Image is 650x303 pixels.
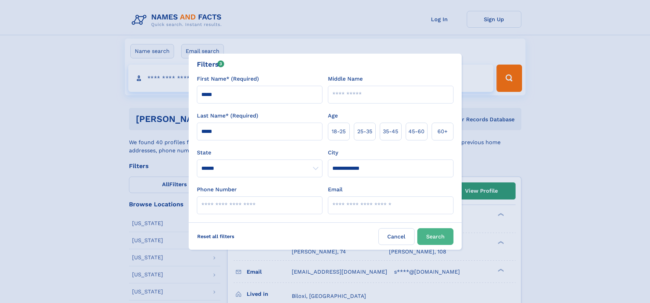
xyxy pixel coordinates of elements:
[357,127,372,136] span: 25‑35
[437,127,448,136] span: 60+
[328,75,363,83] label: Middle Name
[328,112,338,120] label: Age
[197,185,237,194] label: Phone Number
[332,127,346,136] span: 18‑25
[383,127,398,136] span: 35‑45
[408,127,424,136] span: 45‑60
[193,228,239,245] label: Reset all filters
[197,59,225,69] div: Filters
[378,228,415,245] label: Cancel
[197,112,258,120] label: Last Name* (Required)
[197,149,322,157] label: State
[197,75,259,83] label: First Name* (Required)
[328,149,338,157] label: City
[328,185,343,194] label: Email
[417,228,453,245] button: Search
